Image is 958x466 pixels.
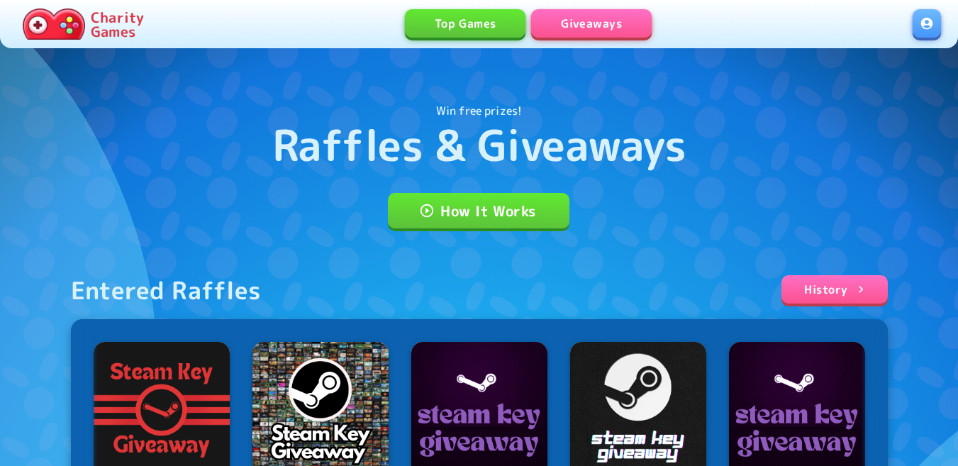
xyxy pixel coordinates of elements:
p: Win free prizes! [436,102,522,119]
p: Charity Games [91,10,144,38]
a: Giveaways [531,9,652,38]
img: Charity.Games [23,9,85,40]
a: History [781,275,887,304]
a: Charity Games [17,6,150,43]
a: Top Games [405,9,525,38]
h1: Raffles & Giveaways [272,119,686,170]
a: How It Works [388,193,569,228]
div: Entered Raffles [71,275,262,305]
